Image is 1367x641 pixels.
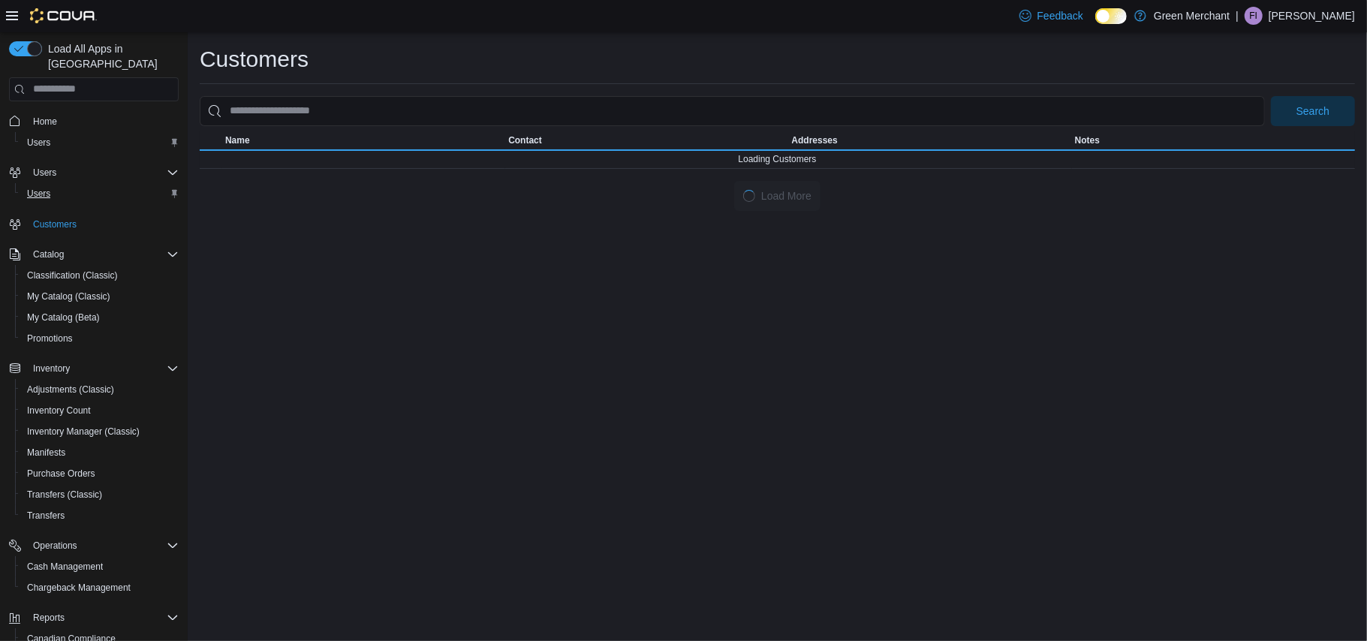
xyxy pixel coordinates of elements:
button: Chargeback Management [15,577,185,598]
img: Cova [30,8,97,23]
a: Feedback [1013,1,1089,31]
button: Operations [3,535,185,556]
a: Chargeback Management [21,579,137,597]
span: Load All Apps in [GEOGRAPHIC_DATA] [42,41,179,71]
button: My Catalog (Beta) [15,307,185,328]
span: Customers [33,218,77,230]
span: Catalog [27,245,179,263]
button: Promotions [15,328,185,349]
span: Feedback [1037,8,1083,23]
a: My Catalog (Beta) [21,308,106,327]
span: Catalog [33,248,64,260]
span: Purchase Orders [27,468,95,480]
a: Manifests [21,444,71,462]
a: Classification (Classic) [21,266,124,284]
button: Transfers [15,505,185,526]
button: Reports [3,607,185,628]
span: Users [33,167,56,179]
span: Users [21,185,179,203]
span: Inventory [33,363,70,375]
span: My Catalog (Beta) [21,308,179,327]
button: Classification (Classic) [15,265,185,286]
button: Users [27,164,62,182]
span: Name [225,134,250,146]
button: Users [3,162,185,183]
span: FI [1250,7,1258,25]
a: Purchase Orders [21,465,101,483]
span: Addresses [792,134,838,146]
span: Inventory Count [27,405,91,417]
span: Manifests [21,444,179,462]
a: Users [21,185,56,203]
span: Chargeback Management [27,582,131,594]
a: Adjustments (Classic) [21,381,120,399]
button: Catalog [27,245,70,263]
button: Inventory [27,360,76,378]
a: Inventory Count [21,402,97,420]
a: Home [27,113,63,131]
a: Customers [27,215,83,233]
span: Operations [33,540,77,552]
a: Transfers [21,507,71,525]
span: Users [27,137,50,149]
span: Inventory Manager (Classic) [21,423,179,441]
span: Transfers (Classic) [27,489,102,501]
span: Home [33,116,57,128]
button: Users [15,132,185,153]
span: Manifests [27,447,65,459]
p: Green Merchant [1154,7,1230,25]
h1: Customers [200,44,309,74]
button: Users [15,183,185,204]
span: Adjustments (Classic) [27,384,114,396]
span: Operations [27,537,179,555]
span: Customers [27,215,179,233]
span: Inventory [27,360,179,378]
span: Inventory Manager (Classic) [27,426,140,438]
p: [PERSON_NAME] [1269,7,1355,25]
span: Transfers (Classic) [21,486,179,504]
span: Loading Customers [738,153,816,165]
a: Cash Management [21,558,109,576]
input: Dark Mode [1095,8,1127,24]
button: Search [1271,96,1355,126]
span: Load More [761,188,811,203]
span: Home [27,112,179,131]
span: Cash Management [27,561,103,573]
button: Reports [27,609,71,627]
span: Notes [1075,134,1100,146]
span: My Catalog (Classic) [27,290,110,302]
span: My Catalog (Classic) [21,287,179,305]
a: Inventory Manager (Classic) [21,423,146,441]
span: Promotions [21,330,179,348]
button: Customers [3,213,185,235]
span: Reports [33,612,65,624]
div: Faiyaz Ismail [1245,7,1263,25]
span: Classification (Classic) [27,269,118,281]
a: My Catalog (Classic) [21,287,116,305]
span: Transfers [21,507,179,525]
span: Inventory Count [21,402,179,420]
span: Reports [27,609,179,627]
a: Users [21,134,56,152]
span: Search [1296,104,1329,119]
a: Promotions [21,330,79,348]
button: Inventory Count [15,400,185,421]
button: Home [3,110,185,132]
a: Transfers (Classic) [21,486,108,504]
button: Transfers (Classic) [15,484,185,505]
button: LoadingLoad More [734,181,821,211]
span: Adjustments (Classic) [21,381,179,399]
button: Purchase Orders [15,463,185,484]
button: Inventory [3,358,185,379]
button: Adjustments (Classic) [15,379,185,400]
button: Cash Management [15,556,185,577]
span: Users [27,188,50,200]
span: Purchase Orders [21,465,179,483]
button: Catalog [3,244,185,265]
span: Classification (Classic) [21,266,179,284]
span: Cash Management [21,558,179,576]
span: Dark Mode [1095,24,1096,25]
button: My Catalog (Classic) [15,286,185,307]
span: Contact [508,134,542,146]
button: Inventory Manager (Classic) [15,421,185,442]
